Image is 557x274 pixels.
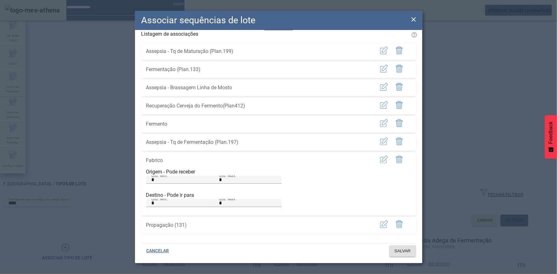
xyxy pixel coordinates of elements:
[395,248,411,254] span: SALVAR
[141,31,199,37] label: Listagem de associações
[264,19,293,30] button: Adicionar
[151,196,168,201] mat-label: Qtd. Min.
[146,221,370,229] span: Propagação (131)
[146,102,370,110] span: Recuperação Cerveja do Fermento(Plan412)
[219,173,236,178] mat-label: Qtd. Max.
[146,66,370,73] span: Fermentação (Plan.133)
[146,120,370,128] span: Fermento
[151,173,168,178] mat-label: Qtd. Min.
[146,192,194,198] label: Destino - Pode ir para
[219,196,236,201] mat-label: Qtd. Max.
[147,248,169,254] span: CANCELAR
[389,245,416,257] button: SALVAR
[146,157,370,164] span: Fabrico
[146,169,195,175] label: Origem - Pode receber
[146,138,370,146] span: Assepsia - Tq de Fermentação (Plan.197)
[141,245,174,257] button: CANCELAR
[141,13,256,27] h2: Associar sequências de lote
[146,48,370,55] span: Assepsia - Tq de Maturação (Plan.199)
[146,84,370,92] span: Assepsia - Brassagem Linha de Mosto
[548,122,554,144] span: Feedback
[545,115,557,159] button: Feedback - Mostrar pesquisa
